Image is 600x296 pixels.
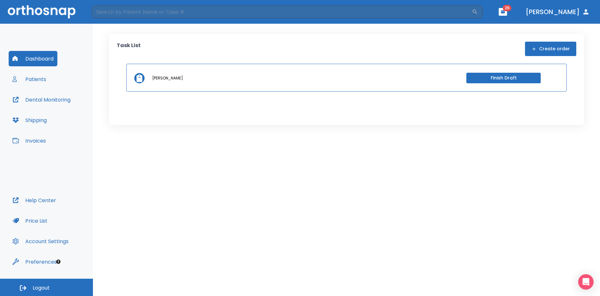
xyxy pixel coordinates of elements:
[152,75,183,81] p: [PERSON_NAME]
[9,71,50,87] button: Patients
[503,5,512,11] span: 26
[523,6,592,18] button: [PERSON_NAME]
[525,42,576,56] button: Create order
[578,274,594,290] div: Open Intercom Messenger
[8,5,76,18] img: Orthosnap
[55,259,61,265] div: Tooltip anchor
[9,133,50,148] button: Invoices
[117,42,141,56] p: Task List
[92,5,472,18] input: Search by Patient Name or Case #
[9,234,72,249] button: Account Settings
[466,73,541,83] button: Finish Draft
[9,92,74,107] button: Dental Monitoring
[9,112,51,128] button: Shipping
[9,51,57,66] button: Dashboard
[9,193,60,208] button: Help Center
[33,284,50,292] span: Logout
[9,213,51,228] button: Price List
[9,254,61,269] button: Preferences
